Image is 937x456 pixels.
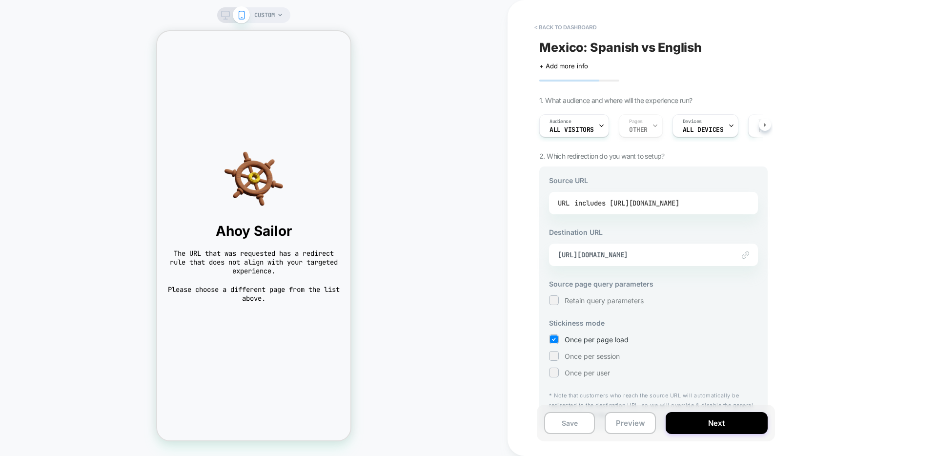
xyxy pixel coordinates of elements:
button: Next [666,412,768,434]
span: The URL that was requested has a redirect rule that does not align with your targeted experience. [10,218,183,244]
span: Retain query parameters [565,296,644,305]
h3: Stickiness mode [549,319,758,327]
span: Ahoy Sailor [10,191,183,208]
h3: Source page query parameters [549,280,758,288]
h3: Source URL [549,176,758,185]
span: Please choose a different page from the list above. [10,254,183,271]
span: 1. What audience and where will the experience run? [539,96,692,104]
div: includes [URL][DOMAIN_NAME] [574,196,679,210]
button: Save [544,412,595,434]
img: edit [742,251,749,259]
span: 2. Which redirection do you want to setup? [539,152,665,160]
h3: Destination URL [549,228,758,236]
span: [URL][DOMAIN_NAME] [558,250,725,259]
span: Audience [550,118,571,125]
span: Mexico: Spanish vs English [539,40,702,55]
span: Page Load [758,126,792,133]
div: URL [558,196,749,210]
button: < back to dashboard [530,20,601,35]
span: All Visitors [550,126,594,133]
span: Once per user [565,369,610,377]
span: Trigger [758,118,777,125]
span: CUSTOM [254,7,275,23]
span: + Add more info [539,62,588,70]
span: ALL DEVICES [683,126,723,133]
span: Once per page load [565,335,629,344]
img: navigation helm [10,118,183,177]
span: Once per session [565,352,620,360]
button: Preview [605,412,655,434]
p: * Note that customers who reach the source URL will automatically be redirected to the destinatio... [549,391,758,420]
span: Devices [683,118,702,125]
